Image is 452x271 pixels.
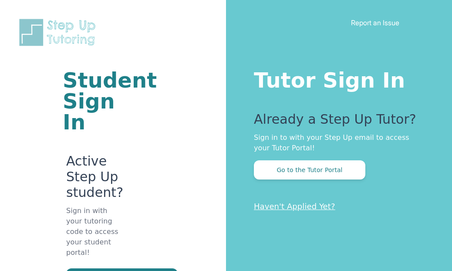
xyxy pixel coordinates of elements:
p: Active Step Up student? [66,153,121,206]
p: Sign in to with your Step Up email to access your Tutor Portal! [254,132,417,153]
button: Go to the Tutor Portal [254,160,365,180]
h1: Tutor Sign In [254,66,417,91]
a: Go to the Tutor Portal [254,166,365,174]
p: Already a Step Up Tutor? [254,112,417,132]
h1: Student Sign In [63,70,121,132]
a: Report an Issue [351,18,399,27]
a: Haven't Applied Yet? [254,202,335,211]
p: Sign in with your tutoring code to access your student portal! [66,206,121,268]
img: Step Up Tutoring horizontal logo [17,17,101,47]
